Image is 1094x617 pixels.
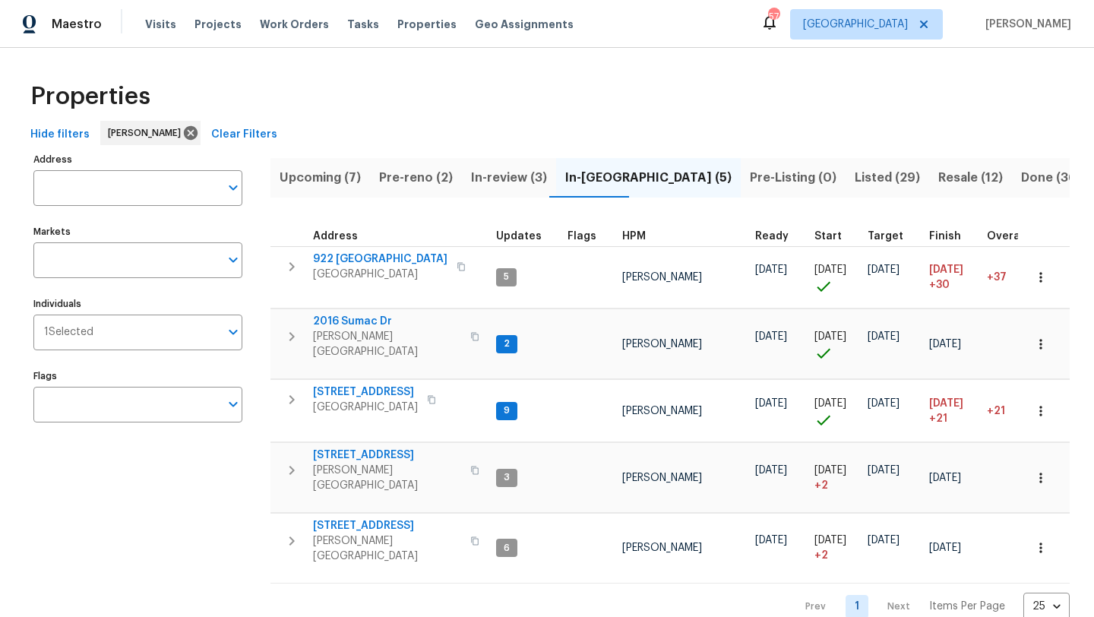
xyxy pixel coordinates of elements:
[755,535,787,546] span: [DATE]
[979,17,1071,32] span: [PERSON_NAME]
[211,125,277,144] span: Clear Filters
[100,121,201,145] div: [PERSON_NAME]
[929,231,961,242] span: Finish
[808,380,862,442] td: Project started on time
[30,89,150,104] span: Properties
[223,177,244,198] button: Open
[750,167,836,188] span: Pre-Listing (0)
[313,463,461,493] span: [PERSON_NAME][GEOGRAPHIC_DATA]
[313,384,418,400] span: [STREET_ADDRESS]
[814,535,846,546] span: [DATE]
[808,309,862,379] td: Project started on time
[755,398,787,409] span: [DATE]
[52,17,102,32] span: Maestro
[471,167,547,188] span: In-review (3)
[929,398,963,409] span: [DATE]
[981,380,1046,442] td: 21 day(s) past target finish date
[498,471,516,484] span: 3
[755,465,787,476] span: [DATE]
[44,326,93,339] span: 1 Selected
[868,264,900,275] span: [DATE]
[929,339,961,350] span: [DATE]
[808,443,862,513] td: Project started 2 days late
[30,125,90,144] span: Hide filters
[855,167,920,188] span: Listed (29)
[280,167,361,188] span: Upcoming (7)
[868,231,917,242] div: Target renovation project end date
[808,514,862,584] td: Project started 2 days late
[223,321,244,343] button: Open
[194,17,242,32] span: Projects
[814,465,846,476] span: [DATE]
[347,19,379,30] span: Tasks
[929,277,950,293] span: +30
[755,231,802,242] div: Earliest renovation start date (first business day after COE or Checkout)
[498,337,516,350] span: 2
[755,264,787,275] span: [DATE]
[814,478,828,493] span: + 2
[1021,167,1089,188] span: Done (367)
[622,473,702,483] span: [PERSON_NAME]
[33,155,242,164] label: Address
[622,543,702,553] span: [PERSON_NAME]
[223,249,244,271] button: Open
[808,246,862,308] td: Project started on time
[145,17,176,32] span: Visits
[923,380,981,442] td: Scheduled to finish 21 day(s) late
[568,231,596,242] span: Flags
[205,121,283,149] button: Clear Filters
[814,264,846,275] span: [DATE]
[313,400,418,415] span: [GEOGRAPHIC_DATA]
[929,543,961,553] span: [DATE]
[313,252,447,267] span: 922 [GEOGRAPHIC_DATA]
[929,264,963,275] span: [DATE]
[938,167,1003,188] span: Resale (12)
[981,246,1046,308] td: 37 day(s) past target finish date
[313,448,461,463] span: [STREET_ADDRESS]
[868,465,900,476] span: [DATE]
[923,246,981,308] td: Scheduled to finish 30 day(s) late
[498,542,516,555] span: 6
[313,533,461,564] span: [PERSON_NAME][GEOGRAPHIC_DATA]
[868,398,900,409] span: [DATE]
[929,231,975,242] div: Projected renovation finish date
[868,231,903,242] span: Target
[223,394,244,415] button: Open
[622,406,702,416] span: [PERSON_NAME]
[868,331,900,342] span: [DATE]
[868,535,900,546] span: [DATE]
[814,548,828,563] span: + 2
[33,299,242,308] label: Individuals
[814,398,846,409] span: [DATE]
[379,167,453,188] span: Pre-reno (2)
[755,231,789,242] span: Ready
[313,329,461,359] span: [PERSON_NAME][GEOGRAPHIC_DATA]
[33,227,242,236] label: Markets
[768,9,779,24] div: 57
[803,17,908,32] span: [GEOGRAPHIC_DATA]
[929,411,947,426] span: +21
[622,231,646,242] span: HPM
[987,231,1040,242] div: Days past target finish date
[814,231,855,242] div: Actual renovation start date
[313,314,461,329] span: 2016 Sumac Dr
[987,231,1026,242] span: Overall
[565,167,732,188] span: In-[GEOGRAPHIC_DATA] (5)
[496,231,542,242] span: Updates
[475,17,574,32] span: Geo Assignments
[33,372,242,381] label: Flags
[814,231,842,242] span: Start
[498,404,516,417] span: 9
[987,406,1005,416] span: +21
[108,125,187,141] span: [PERSON_NAME]
[260,17,329,32] span: Work Orders
[622,339,702,350] span: [PERSON_NAME]
[814,331,846,342] span: [DATE]
[929,473,961,483] span: [DATE]
[397,17,457,32] span: Properties
[313,267,447,282] span: [GEOGRAPHIC_DATA]
[622,272,702,283] span: [PERSON_NAME]
[24,121,96,149] button: Hide filters
[313,518,461,533] span: [STREET_ADDRESS]
[755,331,787,342] span: [DATE]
